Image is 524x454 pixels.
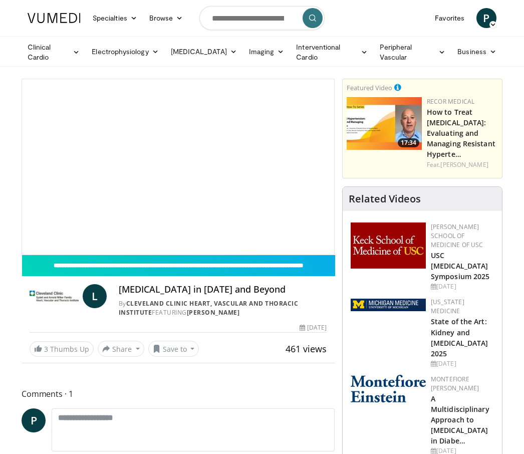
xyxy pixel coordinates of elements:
[451,42,502,62] a: Business
[28,13,81,23] img: VuMedi Logo
[119,299,299,317] a: Cleveland Clinic Heart, Vascular and Thoracic Institute
[347,83,392,92] small: Featured Video
[87,8,143,28] a: Specialties
[431,251,489,281] a: USC [MEDICAL_DATA] Symposium 2025
[30,284,79,308] img: Cleveland Clinic Heart, Vascular and Thoracic Institute
[143,8,189,28] a: Browse
[351,375,426,402] img: b0142b4c-93a1-4b58-8f91-5265c282693c.png.150x105_q85_autocrop_double_scale_upscale_version-0.2.png
[148,341,199,357] button: Save to
[431,298,464,315] a: [US_STATE] Medicine
[347,97,422,150] img: 10cbd22e-c1e6-49ff-b90e-4507a8859fc1.jpg.150x105_q85_crop-smart_upscale.jpg
[374,42,451,62] a: Peripheral Vascular
[22,387,335,400] span: Comments 1
[427,107,495,159] a: How to Treat [MEDICAL_DATA]: Evaluating and Managing Resistant Hyperte…
[86,42,164,62] a: Electrophysiology
[476,8,496,28] a: P
[427,97,474,106] a: Recor Medical
[351,299,426,311] img: 5ed80e7a-0811-4ad9-9c3a-04de684f05f4.png.150x105_q85_autocrop_double_scale_upscale_version-0.2.png
[30,341,94,357] a: 3 Thumbs Up
[431,394,489,445] a: A Multidisciplinary Approach to [MEDICAL_DATA] in Diabe…
[300,323,327,332] div: [DATE]
[199,6,325,30] input: Search topics, interventions
[44,344,48,354] span: 3
[431,359,494,368] div: [DATE]
[351,222,426,269] img: 7b941f1f-d101-407a-8bfa-07bd47db01ba.png.150x105_q85_autocrop_double_scale_upscale_version-0.2.jpg
[286,343,327,355] span: 461 views
[431,375,479,392] a: Montefiore [PERSON_NAME]
[290,42,374,62] a: Interventional Cardio
[429,8,470,28] a: Favorites
[22,408,46,432] a: P
[347,97,422,150] a: 17:34
[427,160,498,169] div: Feat.
[22,79,334,255] video-js: Video Player
[243,42,291,62] a: Imaging
[398,138,419,147] span: 17:34
[431,317,488,358] a: State of the Art: Kidney and [MEDICAL_DATA] 2025
[165,42,243,62] a: [MEDICAL_DATA]
[98,341,144,357] button: Share
[119,299,327,317] div: By FEATURING
[349,193,421,205] h4: Related Videos
[22,42,86,62] a: Clinical Cardio
[431,222,483,249] a: [PERSON_NAME] School of Medicine of USC
[119,284,327,295] h4: [MEDICAL_DATA] in [DATE] and Beyond
[431,282,494,291] div: [DATE]
[440,160,488,169] a: [PERSON_NAME]
[187,308,240,317] a: [PERSON_NAME]
[83,284,107,308] a: L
